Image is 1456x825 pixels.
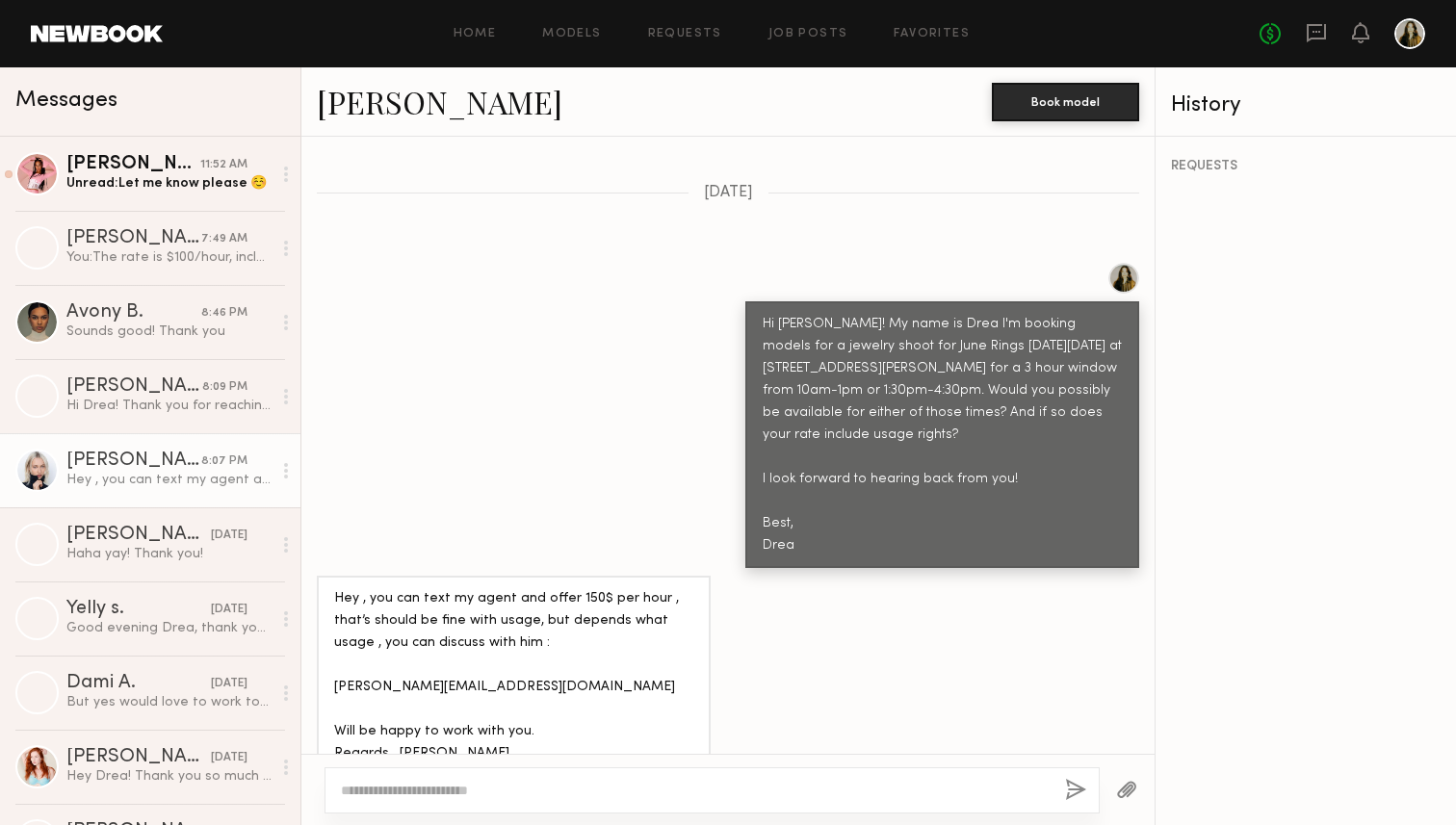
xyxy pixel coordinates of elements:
div: Hey , you can text my agent and offer 150$ per hour , that’s should be fine with usage, but depen... [334,588,693,765]
div: [PERSON_NAME] [66,229,201,248]
div: [PERSON_NAME] [66,526,211,545]
div: Good evening Drea, thank you for reaching out I totally understand thank you for considering me. ... [66,619,272,637]
a: Book model [992,92,1139,109]
div: You: The rate is $100/hour, including usage for social and digital for 2 years. Since they’re a s... [66,248,272,267]
a: Favorites [894,28,970,40]
div: 8:07 PM [201,452,247,471]
span: [DATE] [704,185,753,201]
div: [DATE] [211,601,247,619]
div: [PERSON_NAME] [66,155,200,174]
div: [DATE] [211,527,247,545]
div: [PERSON_NAME] [66,748,211,767]
a: Home [454,28,497,40]
div: Hi Drea! Thank you for reaching out. I’m open to shooting for that rate. Could you tell me a litt... [66,397,272,415]
a: Requests [648,28,722,40]
div: But yes would love to work together in the future! [66,693,272,711]
div: Unread: Let me know please ☺️ [66,174,272,193]
span: Messages [15,90,117,112]
div: [DATE] [211,749,247,767]
div: Haha yay! Thank you! [66,545,272,563]
div: 8:09 PM [202,378,247,397]
div: REQUESTS [1171,160,1441,173]
button: Book model [992,83,1139,121]
a: Models [542,28,601,40]
div: Hey , you can text my agent and offer 150$ per hour , that’s should be fine with usage, but depen... [66,471,272,489]
div: Hi [PERSON_NAME]! My name is Drea I'm booking models for a jewelry shoot for June Rings [DATE][DA... [763,314,1122,556]
div: Dami A. [66,674,211,693]
div: 11:52 AM [200,156,247,174]
div: [PERSON_NAME] [66,451,201,471]
div: Hey Drea! Thank you so much for getting back to me! I’d LOVE to be considered! I’m available all ... [66,767,272,786]
a: Job Posts [768,28,848,40]
div: Yelly s. [66,600,211,619]
div: 8:46 PM [201,304,247,322]
div: Sounds good! Thank you [66,322,272,341]
div: [DATE] [211,675,247,693]
div: Avony B. [66,303,201,322]
div: 7:49 AM [201,230,247,248]
div: [PERSON_NAME] [66,377,202,397]
div: History [1171,94,1441,116]
a: [PERSON_NAME] [317,81,562,122]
